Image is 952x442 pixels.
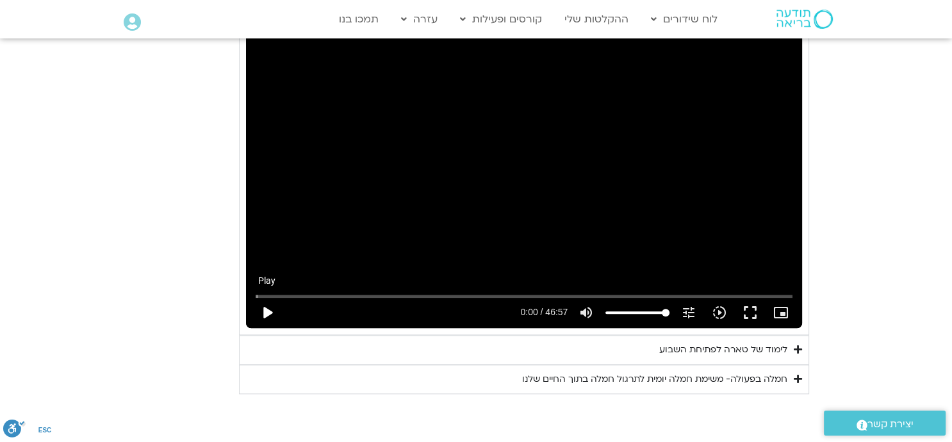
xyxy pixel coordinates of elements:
img: תודעה בריאה [776,10,833,29]
span: יצירת קשר [867,416,914,433]
a: תמכו בנו [332,7,385,31]
a: יצירת קשר [824,411,946,436]
a: קורסים ופעילות [454,7,548,31]
a: ההקלטות שלי [558,7,635,31]
a: עזרה [395,7,444,31]
summary: לימוד של טארה לפתיחת השבוע [239,335,809,364]
a: לוח שידורים [644,7,724,31]
summary: חמלה בפעולה- משימת חמלה יומית לתרגול חמלה בתוך החיים שלנו [239,364,809,394]
div: חמלה בפעולה- משימת חמלה יומית לתרגול חמלה בתוך החיים שלנו [522,372,787,387]
div: לימוד של טארה לפתיחת השבוע [659,342,787,357]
